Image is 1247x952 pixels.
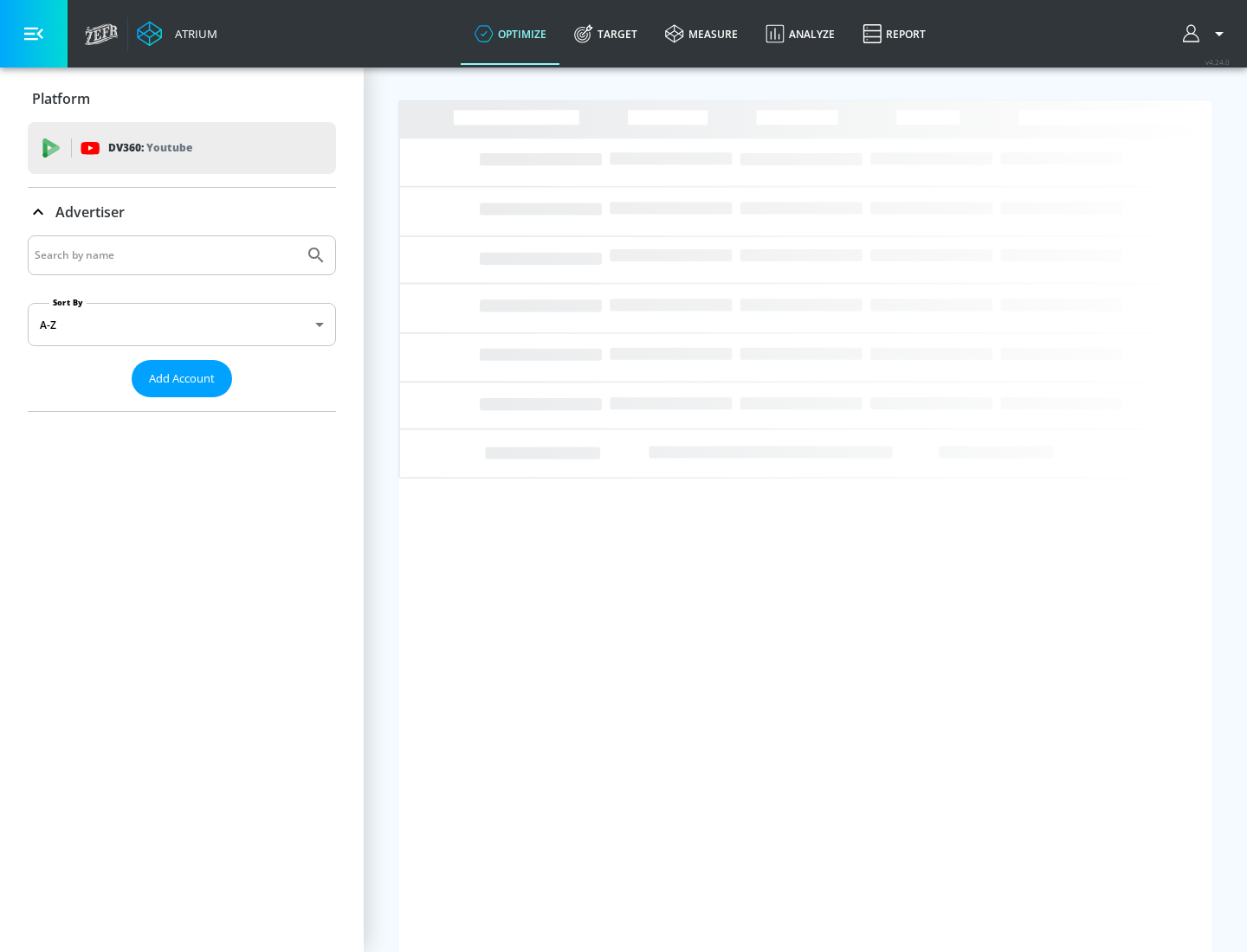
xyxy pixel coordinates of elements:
div: Atrium [168,26,217,42]
div: DV360: Youtube [28,122,336,174]
span: Add Account [149,369,215,389]
a: Report [849,3,940,65]
div: Platform [28,74,336,123]
label: Sort By [49,297,87,308]
div: Advertiser [28,188,336,236]
div: Advertiser [28,235,336,411]
button: Add Account [132,360,232,397]
input: Search by name [35,244,297,267]
a: Target [560,3,651,65]
a: Atrium [137,21,217,47]
p: Platform [32,89,90,108]
nav: list of Advertiser [28,397,336,411]
span: v 4.24.0 [1205,57,1230,67]
div: A-Z [28,303,336,346]
a: optimize [461,3,560,65]
p: Youtube [146,138,192,157]
p: Advertiser [55,203,125,222]
a: Analyze [752,3,849,65]
p: DV360: [108,138,192,158]
a: measure [651,3,752,65]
